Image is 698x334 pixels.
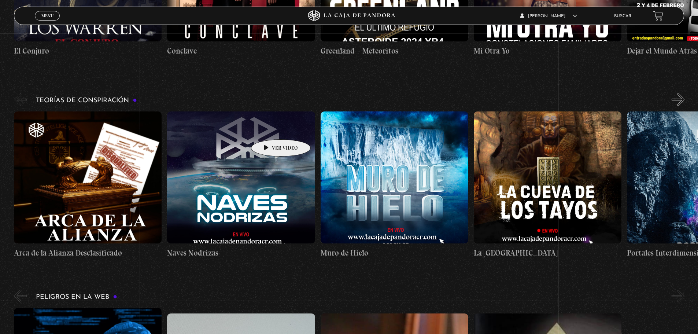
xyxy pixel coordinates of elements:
[167,111,315,259] a: Naves Nodrizas
[14,93,27,106] button: Previous
[41,14,53,18] span: Menu
[520,14,577,18] span: [PERSON_NAME]
[14,290,27,302] button: Previous
[474,111,621,259] a: La [GEOGRAPHIC_DATA]
[474,45,621,57] h4: Mi Otra Yo
[36,97,137,104] h3: Teorías de Conspiración
[614,14,631,18] a: Buscar
[321,247,468,259] h4: Muro de Hielo
[14,111,162,259] a: Arca de la Alianza Desclasificado
[672,290,684,302] button: Next
[672,93,684,106] button: Next
[39,20,56,25] span: Cerrar
[321,111,468,259] a: Muro de Hielo
[36,294,117,301] h3: Peligros en la web
[474,247,621,259] h4: La [GEOGRAPHIC_DATA]
[321,45,468,57] h4: Greenland – Meteoritos
[653,11,663,21] a: View your shopping cart
[167,247,315,259] h4: Naves Nodrizas
[14,45,162,57] h4: El Conjuro
[14,247,162,259] h4: Arca de la Alianza Desclasificado
[167,45,315,57] h4: Conclave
